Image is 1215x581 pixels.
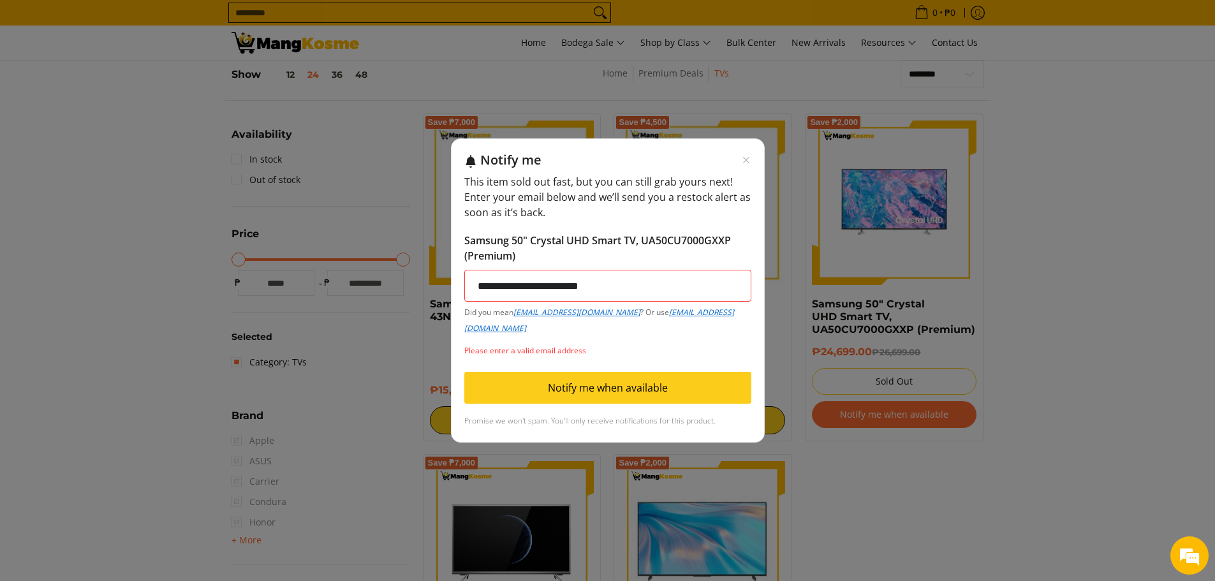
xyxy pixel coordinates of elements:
textarea: Type your message and hit 'Enter' [6,348,243,393]
img: Notification bell icon [464,155,477,168]
p: Please enter a valid email address [464,343,751,359]
button: Close modal [741,155,751,165]
p: Samsung 50" Crystal UHD Smart TV, UA50CU7000GXXP (Premium) [464,233,751,263]
p: This item sold out fast, but you can still grab yours next! Enter your email below and we’ll send... [464,174,751,220]
span: We're online! [74,161,176,290]
button: Notify me when available [464,372,751,404]
span: [EMAIL_ADDRESS][DOMAIN_NAME] [513,307,640,318]
div: Promise we won't spam. You'll only receive notifications for this product. [464,413,751,429]
div: Minimize live chat window [209,6,240,37]
h2: Notify me [480,152,541,168]
span: [EMAIL_ADDRESS][DOMAIN_NAME] [464,307,734,334]
div: Chat with us now [66,71,214,88]
span: Did you mean ? Or use [464,307,734,334]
